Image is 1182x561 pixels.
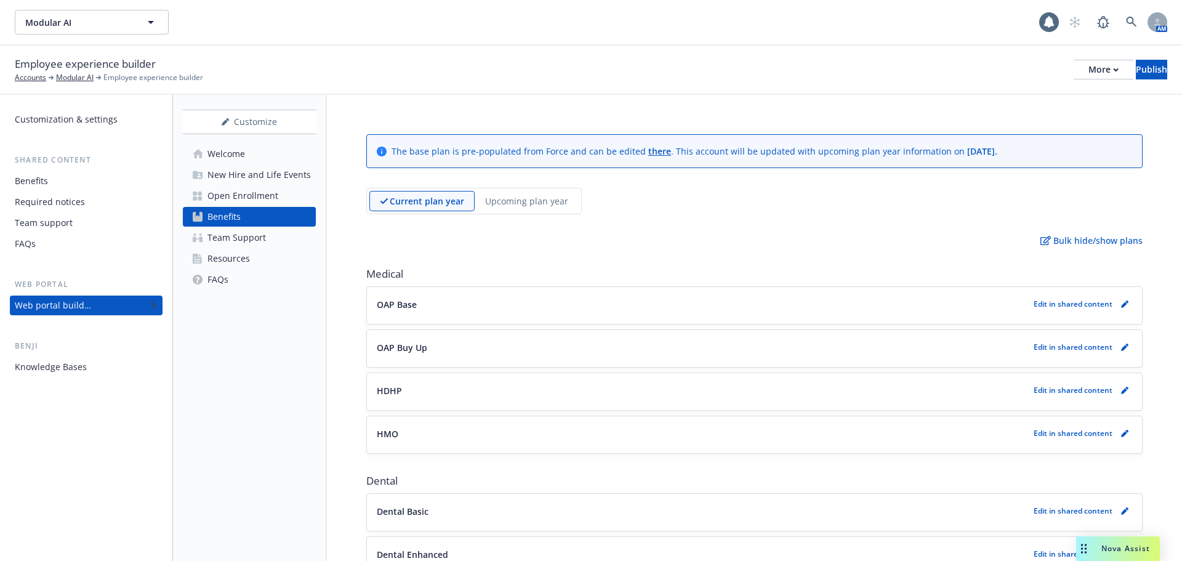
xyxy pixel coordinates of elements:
[103,72,203,83] span: Employee experience builder
[15,213,73,233] div: Team support
[10,296,163,315] a: Web portal builder
[183,144,316,164] a: Welcome
[1117,340,1132,355] a: pencil
[207,144,245,164] div: Welcome
[10,154,163,166] div: Shared content
[1063,10,1087,34] a: Start snowing
[25,16,132,29] span: Modular AI
[377,505,1029,518] button: Dental Basic
[15,10,169,34] button: Modular AI
[10,171,163,191] a: Benefits
[1136,60,1167,79] button: Publish
[377,384,1029,397] button: HDHP
[15,110,118,129] div: Customization & settings
[183,186,316,206] a: Open Enrollment
[1076,536,1160,561] button: Nova Assist
[485,195,568,208] p: Upcoming plan year
[10,110,163,129] a: Customization & settings
[1034,385,1112,395] p: Edit in shared content
[183,207,316,227] a: Benefits
[15,56,156,72] span: Employee experience builder
[1117,504,1132,519] a: pencil
[207,228,266,248] div: Team Support
[207,207,241,227] div: Benefits
[10,234,163,254] a: FAQs
[207,270,228,289] div: FAQs
[183,110,316,134] button: Customize
[1074,60,1133,79] button: More
[207,249,250,268] div: Resources
[1101,543,1150,554] span: Nova Assist
[56,72,94,83] a: Modular AI
[392,145,648,157] span: The base plan is pre-populated from Force and can be edited
[1034,506,1112,516] p: Edit in shared content
[10,278,163,291] div: Web portal
[1117,383,1132,398] a: pencil
[10,340,163,352] div: Benji
[1076,536,1092,561] div: Drag to move
[366,474,1143,488] span: Dental
[183,165,316,185] a: New Hire and Life Events
[377,384,402,397] p: HDHP
[671,145,967,157] span: . This account will be updated with upcoming plan year information on
[10,357,163,377] a: Knowledge Bases
[15,171,48,191] div: Benefits
[366,267,1143,281] span: Medical
[10,192,163,212] a: Required notices
[10,213,163,233] a: Team support
[377,298,417,311] p: OAP Base
[15,192,85,212] div: Required notices
[377,548,448,561] p: Dental Enhanced
[15,296,91,315] div: Web portal builder
[377,341,1029,354] button: OAP Buy Up
[1091,10,1116,34] a: Report a Bug
[183,270,316,289] a: FAQs
[967,145,997,157] span: [DATE] .
[377,548,1029,561] button: Dental Enhanced
[377,505,428,518] p: Dental Basic
[183,249,316,268] a: Resources
[377,427,1029,440] button: HMO
[183,228,316,248] a: Team Support
[1117,297,1132,312] a: pencil
[1088,60,1119,79] div: More
[377,298,1029,311] button: OAP Base
[390,195,464,208] p: Current plan year
[15,357,87,377] div: Knowledge Bases
[1034,299,1112,309] p: Edit in shared content
[1034,428,1112,438] p: Edit in shared content
[15,72,46,83] a: Accounts
[1040,234,1143,247] p: Bulk hide/show plans
[15,234,36,254] div: FAQs
[377,427,398,440] p: HMO
[377,341,427,354] p: OAP Buy Up
[648,145,671,157] a: there
[1034,549,1112,559] p: Edit in shared content
[207,186,278,206] div: Open Enrollment
[1119,10,1144,34] a: Search
[1117,426,1132,441] a: pencil
[1034,342,1112,352] p: Edit in shared content
[207,165,311,185] div: New Hire and Life Events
